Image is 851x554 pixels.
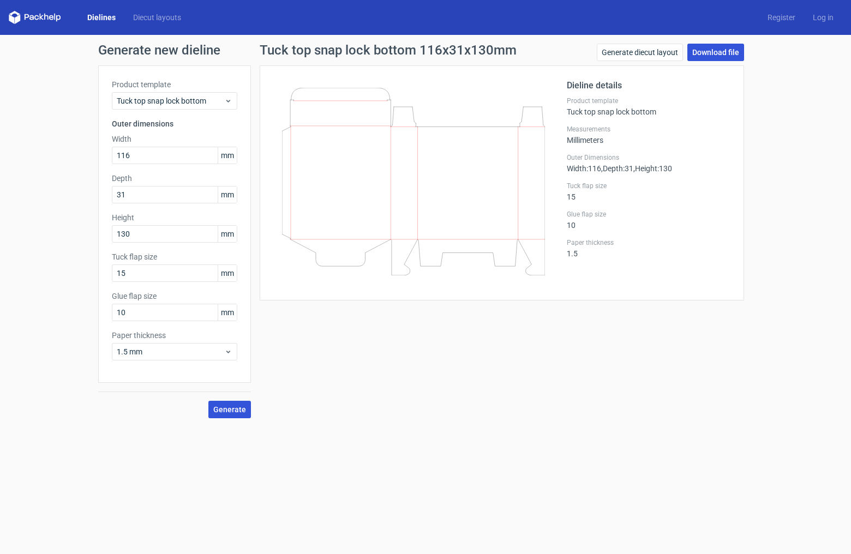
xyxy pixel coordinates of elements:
[117,346,224,357] span: 1.5 mm
[112,251,237,262] label: Tuck flap size
[218,147,237,164] span: mm
[98,44,753,57] h1: Generate new dieline
[567,182,730,190] label: Tuck flap size
[567,97,730,116] div: Tuck top snap lock bottom
[218,226,237,242] span: mm
[567,97,730,105] label: Product template
[218,186,237,203] span: mm
[567,210,730,219] label: Glue flap size
[260,44,517,57] h1: Tuck top snap lock bottom 116x31x130mm
[213,406,246,413] span: Generate
[567,153,730,162] label: Outer Dimensions
[567,182,730,201] div: 15
[112,330,237,341] label: Paper thickness
[124,12,190,23] a: Diecut layouts
[79,12,124,23] a: Dielines
[218,265,237,281] span: mm
[208,401,251,418] button: Generate
[633,164,672,173] span: , Height : 130
[567,164,601,173] span: Width : 116
[117,95,224,106] span: Tuck top snap lock bottom
[112,291,237,302] label: Glue flap size
[804,12,842,23] a: Log in
[112,134,237,144] label: Width
[567,125,730,134] label: Measurements
[567,125,730,144] div: Millimeters
[567,238,730,258] div: 1.5
[112,173,237,184] label: Depth
[112,118,237,129] h3: Outer dimensions
[218,304,237,321] span: mm
[601,164,633,173] span: , Depth : 31
[759,12,804,23] a: Register
[567,210,730,230] div: 10
[687,44,744,61] a: Download file
[567,79,730,92] h2: Dieline details
[112,79,237,90] label: Product template
[567,238,730,247] label: Paper thickness
[112,212,237,223] label: Height
[597,44,683,61] a: Generate diecut layout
